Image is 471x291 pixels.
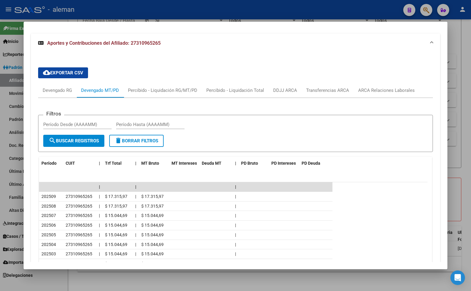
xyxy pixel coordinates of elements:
[105,213,127,218] span: $ 15.044,69
[135,251,136,256] span: |
[141,194,164,199] span: $ 17.315,97
[141,204,164,209] span: $ 17.315,97
[41,261,56,266] span: 202502
[41,232,56,237] span: 202505
[99,242,100,247] span: |
[43,87,72,94] div: Devengado RG
[66,242,92,247] span: 27310965265
[41,204,56,209] span: 202508
[235,194,236,199] span: |
[81,87,119,94] div: Devengado MT/PD
[271,161,296,166] span: PD Intereses
[206,87,264,94] div: Percibido - Liquidación Total
[235,184,236,189] span: |
[199,157,233,170] datatable-header-cell: Deuda MT
[66,251,92,256] span: 27310965265
[43,70,83,76] span: Exportar CSV
[99,161,100,166] span: |
[41,194,56,199] span: 202509
[141,261,164,266] span: $ 15.044,69
[41,161,57,166] span: Período
[235,204,236,209] span: |
[43,135,104,147] button: Buscar Registros
[109,135,164,147] button: Borrar Filtros
[43,110,64,117] h3: Filtros
[105,261,127,266] span: $ 15.044,69
[99,213,100,218] span: |
[135,261,136,266] span: |
[99,204,100,209] span: |
[235,213,236,218] span: |
[66,223,92,228] span: 27310965265
[235,161,236,166] span: |
[66,261,92,266] span: 27310965265
[66,213,92,218] span: 27310965265
[41,213,56,218] span: 202507
[115,137,122,144] mat-icon: delete
[135,213,136,218] span: |
[141,161,159,166] span: MT Bruto
[233,157,239,170] datatable-header-cell: |
[39,157,63,170] datatable-header-cell: Período
[99,194,100,199] span: |
[128,87,197,94] div: Percibido - Liquidación RG/MT/PD
[135,242,136,247] span: |
[41,223,56,228] span: 202506
[41,242,56,247] span: 202504
[105,161,122,166] span: Trf Total
[306,87,349,94] div: Transferencias ARCA
[241,161,258,166] span: PD Bruto
[172,161,197,166] span: MT Intereses
[235,232,236,237] span: |
[99,261,100,266] span: |
[358,87,415,94] div: ARCA Relaciones Laborales
[49,137,56,144] mat-icon: search
[105,232,127,237] span: $ 15.044,69
[269,157,299,170] datatable-header-cell: PD Intereses
[135,204,136,209] span: |
[96,157,103,170] datatable-header-cell: |
[135,232,136,237] span: |
[141,242,164,247] span: $ 15.044,69
[105,242,127,247] span: $ 15.044,69
[302,161,320,166] span: PD Deuda
[235,242,236,247] span: |
[66,204,92,209] span: 27310965265
[239,157,269,170] datatable-header-cell: PD Bruto
[103,157,133,170] datatable-header-cell: Trf Total
[66,161,75,166] span: CUIT
[141,223,164,228] span: $ 15.044,69
[105,251,127,256] span: $ 15.044,69
[43,69,50,76] mat-icon: cloud_download
[99,232,100,237] span: |
[135,194,136,199] span: |
[105,194,127,199] span: $ 17.315,97
[141,213,164,218] span: $ 15.044,69
[47,40,161,46] span: Aportes y Contribuciones del Afiliado: 27310965265
[450,270,465,285] div: Open Intercom Messenger
[133,157,139,170] datatable-header-cell: |
[135,223,136,228] span: |
[135,161,136,166] span: |
[135,184,136,189] span: |
[99,223,100,228] span: |
[273,87,297,94] div: DDJJ ARCA
[99,251,100,256] span: |
[105,204,127,209] span: $ 17.315,97
[235,223,236,228] span: |
[202,161,221,166] span: Deuda MT
[141,251,164,256] span: $ 15.044,69
[235,251,236,256] span: |
[31,34,440,53] mat-expansion-panel-header: Aportes y Contribuciones del Afiliado: 27310965265
[105,223,127,228] span: $ 15.044,69
[63,157,96,170] datatable-header-cell: CUIT
[38,67,88,78] button: Exportar CSV
[169,157,199,170] datatable-header-cell: MT Intereses
[41,251,56,256] span: 202503
[139,157,169,170] datatable-header-cell: MT Bruto
[235,261,236,266] span: |
[141,232,164,237] span: $ 15.044,69
[66,194,92,199] span: 27310965265
[49,138,99,144] span: Buscar Registros
[115,138,158,144] span: Borrar Filtros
